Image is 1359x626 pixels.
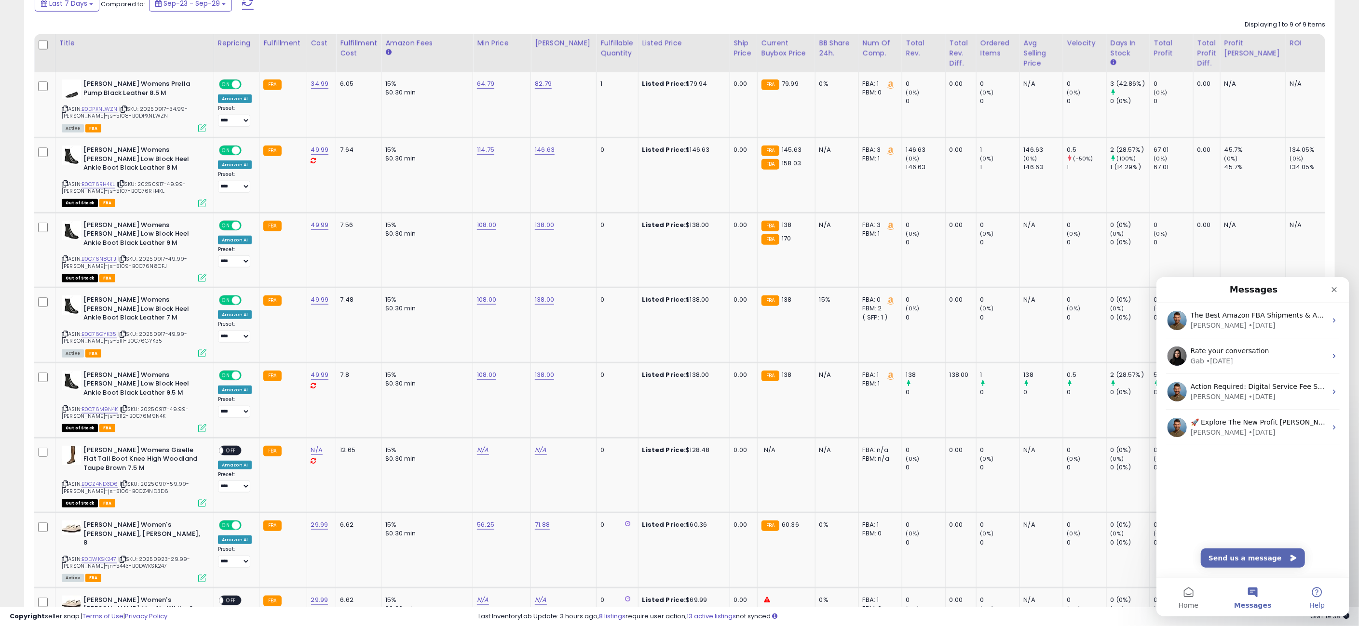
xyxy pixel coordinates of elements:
div: 0 [1067,80,1106,88]
div: $0.30 min [385,154,465,163]
a: N/A [535,445,546,455]
div: FBA: 1 [863,80,895,88]
div: 15% [385,146,465,154]
div: $138.00 [642,295,722,304]
span: Home [22,325,42,332]
div: 0 [1154,238,1193,247]
img: 31wvEKDi8nL._SL40_.jpg [62,80,81,99]
div: 0 [600,221,630,229]
div: 0 [980,80,1019,88]
a: 146.63 [535,145,555,155]
small: (0%) [1154,155,1168,162]
small: Amazon Fees. [385,48,391,57]
div: 2 (28.57%) [1111,146,1150,154]
span: ON [220,147,232,155]
div: Repricing [218,38,255,48]
img: 31gOXtMaffL._SL40_.jpg [62,146,81,165]
div: 15% [385,371,465,379]
a: B0DWKSK247 [82,555,117,563]
div: ASIN: [62,371,206,431]
span: OFF [240,80,256,89]
img: Profile image for Gab [11,69,30,89]
span: 138 [782,220,791,229]
div: N/A [1224,221,1278,229]
div: 0 [1067,313,1106,322]
span: FBA [85,349,102,358]
div: Total Rev. Diff. [950,38,972,68]
span: All listings that are currently out of stock and unavailable for purchase on Amazon [62,274,98,282]
div: 3 (42.86%) [1111,80,1150,88]
div: Avg Selling Price [1024,38,1059,68]
div: 0 [1067,295,1106,304]
a: 114.75 [477,145,494,155]
img: 31Kb+eYHcaL._SL40_.jpg [62,446,81,465]
div: 67.01 [1154,146,1193,154]
small: (0%) [1067,89,1081,96]
div: 15% [385,80,465,88]
div: FBM: 0 [863,88,895,97]
div: Min Price [477,38,527,48]
div: Amazon AI [218,236,252,244]
img: 31gOXtMaffL._SL40_.jpg [62,295,81,315]
a: 138.00 [535,295,554,305]
div: N/A [1290,221,1322,229]
b: Listed Price: [642,370,686,379]
div: 0.5 [1067,146,1106,154]
div: [PERSON_NAME] [34,150,90,160]
div: Preset: [218,171,252,192]
b: [PERSON_NAME] Womens Prella Pump Black Leather 8.5 M [83,80,201,100]
div: 7.48 [340,295,374,304]
div: Days In Stock [1111,38,1146,58]
div: 0 [980,313,1019,322]
div: Fulfillment Cost [340,38,377,58]
div: N/A [819,221,851,229]
div: 0.00 [1197,146,1213,154]
span: OFF [240,147,256,155]
a: 49.99 [311,220,329,230]
span: 79.99 [782,79,799,88]
span: FBA [99,199,116,207]
div: 1 [600,80,630,88]
button: Help [129,301,193,339]
a: 49.99 [311,370,329,380]
span: ON [220,80,232,89]
div: Amazon AI [218,386,252,394]
small: FBA [761,371,779,381]
span: 🚀 Explore The New Profit [PERSON_NAME] Feature! You can now set your min and max prices based on ... [34,141,649,149]
div: $138.00 [642,221,722,229]
b: Listed Price: [642,145,686,154]
small: FBA [761,159,779,170]
div: 0 [1067,97,1106,106]
div: 0% [819,80,851,88]
div: $0.30 min [385,88,465,97]
div: Fulfillment [263,38,302,48]
span: The Best Amazon FBA Shipments & Anayltics - Get a Free Trial ... NEW: Seller Snap integrates with... [34,34,843,42]
div: 138 [906,371,945,379]
div: Cost [311,38,332,48]
div: N/A [1024,295,1056,304]
b: [PERSON_NAME] Womens [PERSON_NAME] Low Block Heel Ankle Boot Black Leather 8 M [83,146,201,175]
div: 0 [980,221,1019,229]
div: • [DATE] [92,43,119,53]
div: FBM: 1 [863,379,895,388]
a: 49.99 [311,295,329,305]
div: 0 [906,313,945,322]
div: N/A [1224,80,1278,88]
small: FBA [263,295,281,306]
span: FBA [85,124,102,133]
div: ROI [1290,38,1325,48]
small: (0%) [1154,230,1168,238]
a: N/A [311,445,323,455]
small: (0%) [1111,230,1124,238]
a: 71.88 [535,520,550,530]
div: 0 [1154,313,1193,322]
div: 0 [1154,80,1193,88]
small: (-50%) [1074,155,1093,162]
a: 29.99 [311,520,328,530]
div: Fulfillable Quantity [600,38,634,58]
b: [PERSON_NAME] Womens [PERSON_NAME] Low Block Heel Ankle Boot Black Leather 9 M [83,221,201,250]
div: 0.00 [1197,80,1213,88]
div: 15% [385,221,465,229]
div: $146.63 [642,146,722,154]
div: ASIN: [62,80,206,131]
